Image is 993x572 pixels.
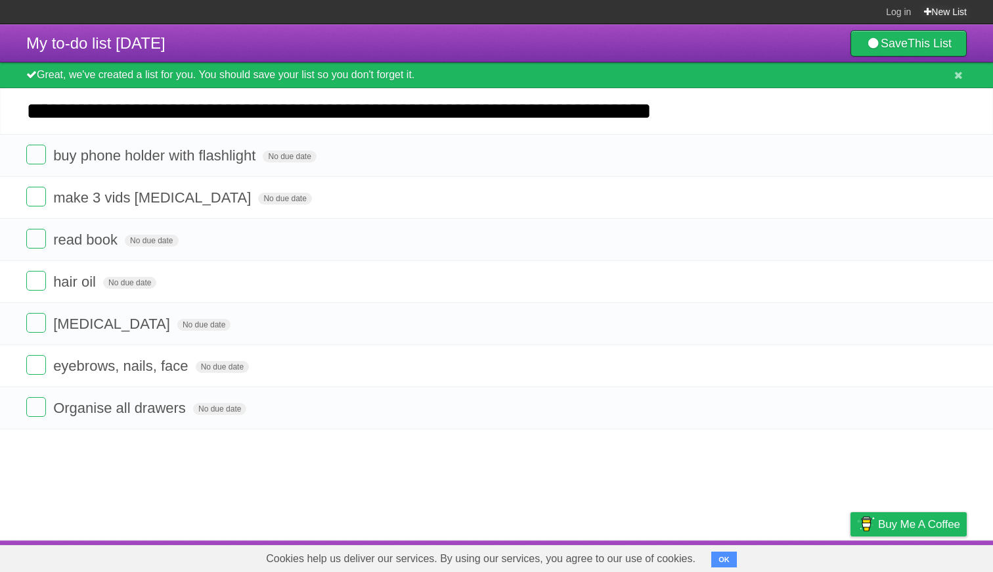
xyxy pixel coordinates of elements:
a: About [676,544,703,569]
span: No due date [103,277,156,289]
span: No due date [193,403,246,415]
span: hair oil [53,274,99,290]
label: Done [26,313,46,333]
label: Done [26,355,46,375]
label: Done [26,229,46,249]
label: Done [26,397,46,417]
span: read book [53,231,121,248]
span: [MEDICAL_DATA] [53,316,173,332]
span: make 3 vids [MEDICAL_DATA] [53,189,254,206]
span: My to-do list [DATE] [26,34,165,52]
span: No due date [196,361,249,373]
label: Done [26,271,46,291]
span: No due date [263,151,316,162]
span: buy phone holder with flashlight [53,147,259,164]
span: No due date [125,235,178,247]
label: Done [26,187,46,206]
span: eyebrows, nails, face [53,358,191,374]
label: Done [26,145,46,164]
img: Buy me a coffee [857,513,875,535]
a: Buy me a coffee [850,512,967,536]
a: Terms [789,544,818,569]
a: Suggest a feature [884,544,967,569]
a: Privacy [833,544,868,569]
b: This List [908,37,952,50]
span: No due date [258,193,311,204]
span: Organise all drawers [53,400,189,416]
span: Cookies help us deliver our services. By using our services, you agree to our use of cookies. [253,546,709,572]
span: No due date [177,319,231,331]
a: SaveThis List [850,30,967,57]
a: Developers [719,544,772,569]
button: OK [711,552,737,567]
span: Buy me a coffee [878,513,960,536]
